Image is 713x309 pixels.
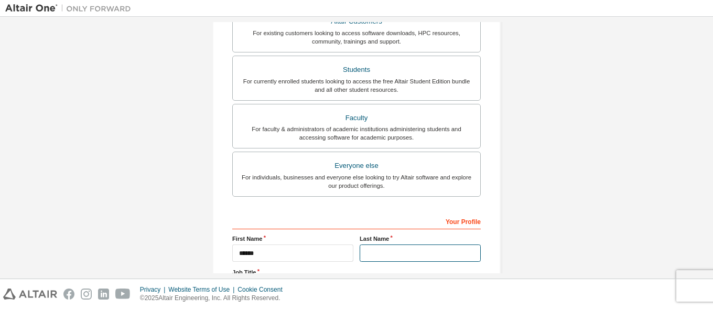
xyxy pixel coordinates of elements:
img: facebook.svg [63,289,74,300]
div: For individuals, businesses and everyone else looking to try Altair software and explore our prod... [239,173,474,190]
div: Faculty [239,111,474,125]
img: altair_logo.svg [3,289,57,300]
div: Everyone else [239,158,474,173]
div: For currently enrolled students looking to access the free Altair Student Edition bundle and all ... [239,77,474,94]
div: For existing customers looking to access software downloads, HPC resources, community, trainings ... [239,29,474,46]
div: Privacy [140,285,168,294]
label: Last Name [360,235,481,243]
div: Your Profile [232,212,481,229]
div: For faculty & administrators of academic institutions administering students and accessing softwa... [239,125,474,142]
label: First Name [232,235,353,243]
img: Altair One [5,3,136,14]
div: Cookie Consent [237,285,288,294]
img: linkedin.svg [98,289,109,300]
p: © 2025 Altair Engineering, Inc. All Rights Reserved. [140,294,289,303]
img: youtube.svg [115,289,131,300]
div: Website Terms of Use [168,285,237,294]
img: instagram.svg [81,289,92,300]
div: Students [239,62,474,77]
label: Job Title [232,268,481,276]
